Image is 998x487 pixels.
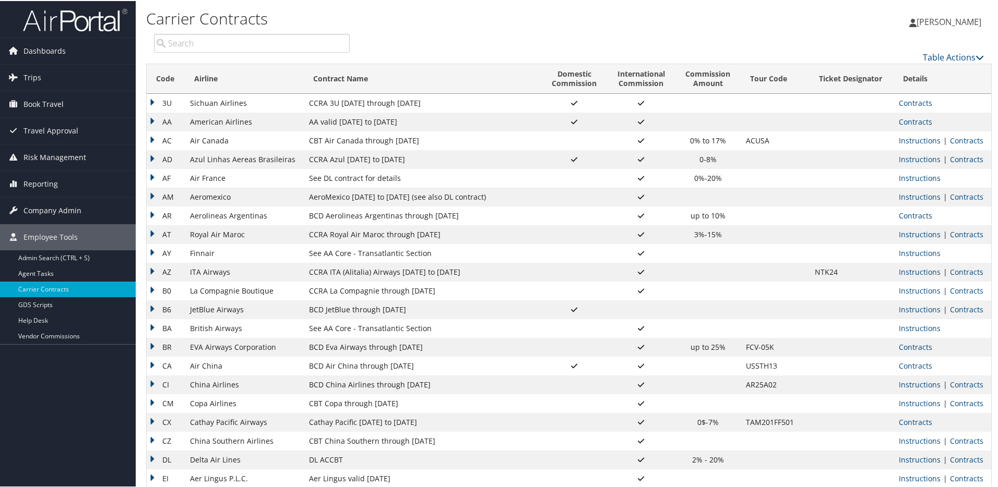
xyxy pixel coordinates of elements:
span: Employee Tools [23,223,78,249]
td: CCRA ITA (Alitalia) Airways [DATE] to [DATE] [304,262,541,281]
td: AF [147,168,185,187]
td: JetBlue Airways [185,299,304,318]
td: 0$-7% [675,412,741,431]
span: | [941,285,950,295]
a: View Contracts [950,228,983,238]
td: See DL contract for details [304,168,541,187]
td: 3U [147,93,185,112]
td: CBT Air Canada through [DATE] [304,130,541,149]
h1: Carrier Contracts [146,7,710,29]
td: up to 10% [675,205,741,224]
td: DL ACCBT [304,449,541,468]
a: View Contracts [899,416,932,426]
td: 0-8% [675,149,741,168]
span: Reporting [23,170,58,196]
a: View Ticketing Instructions [899,172,941,182]
th: DomesticCommission: activate to sort column ascending [542,63,607,93]
td: La Compagnie Boutique [185,281,304,299]
td: Royal Air Maroc [185,224,304,243]
td: Air France [185,168,304,187]
td: Azul Linhas Aereas Brasileiras [185,149,304,168]
td: Cathay Pacific [DATE] to [DATE] [304,412,541,431]
td: EVA Airways Corporation [185,337,304,356]
a: View Contracts [899,360,932,370]
td: Aerolineas Argentinas [185,205,304,224]
a: View Contracts [950,435,983,445]
a: View Contracts [950,454,983,464]
th: CommissionAmount: activate to sort column ascending [675,63,741,93]
td: CX [147,412,185,431]
a: View Ticketing Instructions [899,397,941,407]
td: Aeromexico [185,187,304,205]
td: 0% to 17% [675,130,741,149]
span: | [941,153,950,163]
td: CBT Copa through [DATE] [304,393,541,412]
a: View Ticketing Instructions [899,379,941,388]
td: BCD JetBlue through [DATE] [304,299,541,318]
td: 2% - 20% [675,449,741,468]
td: AM [147,187,185,205]
td: ITA Airways [185,262,304,281]
a: [PERSON_NAME] [909,5,992,36]
td: CM [147,393,185,412]
td: Sichuan Airlines [185,93,304,112]
input: Search [154,33,350,52]
a: View Ticketing Instructions [899,266,941,276]
td: CCRA La Compagnie through [DATE] [304,281,541,299]
td: Air Canada [185,130,304,149]
span: | [941,379,950,388]
span: | [941,266,950,276]
a: View Ticketing Instructions [899,303,941,313]
a: View Ticketing Instructions [899,322,941,332]
a: View Ticketing Instructions [899,435,941,445]
td: CCRA Royal Air Maroc through [DATE] [304,224,541,243]
a: View Ticketing Instructions [899,153,941,163]
td: EI [147,468,185,487]
td: CZ [147,431,185,449]
td: BCD Air China through [DATE] [304,356,541,374]
td: US5TH13 [741,356,810,374]
th: Details: activate to sort column ascending [894,63,991,93]
td: DL [147,449,185,468]
span: Risk Management [23,143,86,169]
a: View Ticketing Instructions [899,285,941,295]
td: AA [147,112,185,130]
span: | [941,228,950,238]
a: View Contracts [950,303,983,313]
td: B0 [147,281,185,299]
span: Travel Approval [23,117,78,143]
a: View Contracts [950,266,983,276]
span: | [941,135,950,144]
a: View Ticketing Instructions [899,472,941,482]
span: | [941,454,950,464]
a: View Contracts [899,210,932,220]
td: AY [147,243,185,262]
span: | [941,397,950,407]
span: | [941,435,950,445]
td: CCRA Azul [DATE] to [DATE] [304,149,541,168]
span: Trips [23,64,41,90]
a: View Ticketing Instructions [899,228,941,238]
td: AeroMexico [DATE] to [DATE] (see also DL contract) [304,187,541,205]
span: Company Admin [23,197,81,223]
td: China Southern Airlines [185,431,304,449]
td: Aer Lingus valid [DATE] [304,468,541,487]
td: BCD China Airlines through [DATE] [304,374,541,393]
a: View Contracts [950,472,983,482]
a: View Contracts [950,379,983,388]
td: AD [147,149,185,168]
td: AR [147,205,185,224]
a: Table Actions [923,51,984,62]
a: View Contracts [899,341,932,351]
span: | [941,303,950,313]
td: up to 25% [675,337,741,356]
td: See AA Core - Transatlantic Section [304,318,541,337]
td: 3%-15% [675,224,741,243]
a: View Contracts [950,285,983,295]
td: AC [147,130,185,149]
td: Delta Air Lines [185,449,304,468]
td: NTK24 [810,262,894,281]
td: AA valid [DATE] to [DATE] [304,112,541,130]
span: [PERSON_NAME] [917,15,981,27]
th: Ticket Designator: activate to sort column ascending [810,63,894,93]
